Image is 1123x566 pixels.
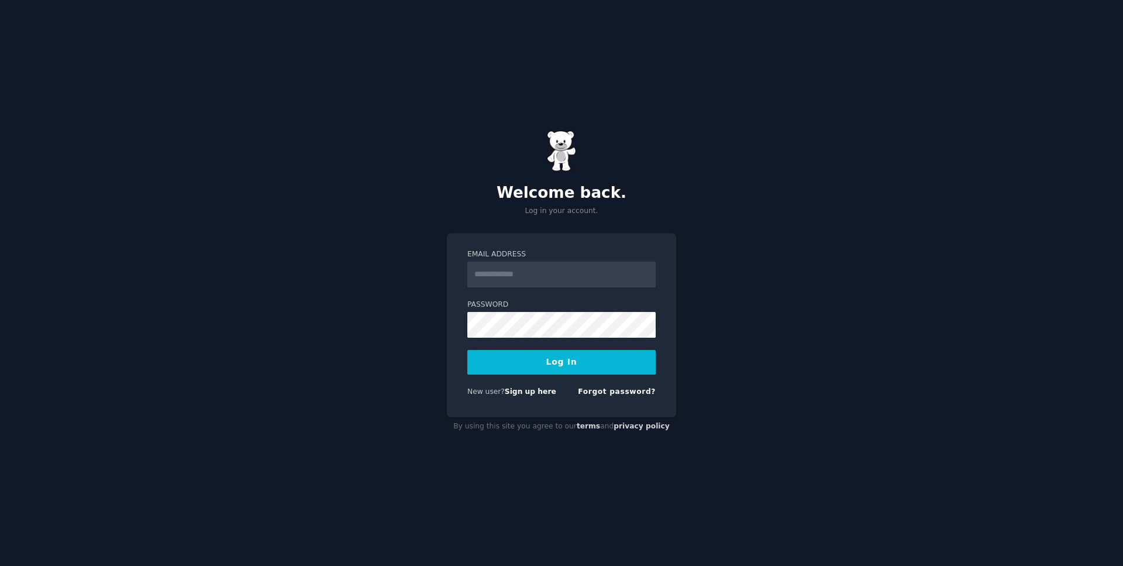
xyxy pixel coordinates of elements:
a: Forgot password? [578,387,656,396]
label: Email Address [467,249,656,260]
a: Sign up here [505,387,556,396]
a: privacy policy [614,422,670,430]
p: Log in your account. [447,206,676,217]
label: Password [467,300,656,310]
span: New user? [467,387,505,396]
a: terms [577,422,600,430]
button: Log In [467,350,656,375]
h2: Welcome back. [447,184,676,203]
img: Gummy Bear [547,131,576,171]
div: By using this site you agree to our and [447,417,676,436]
